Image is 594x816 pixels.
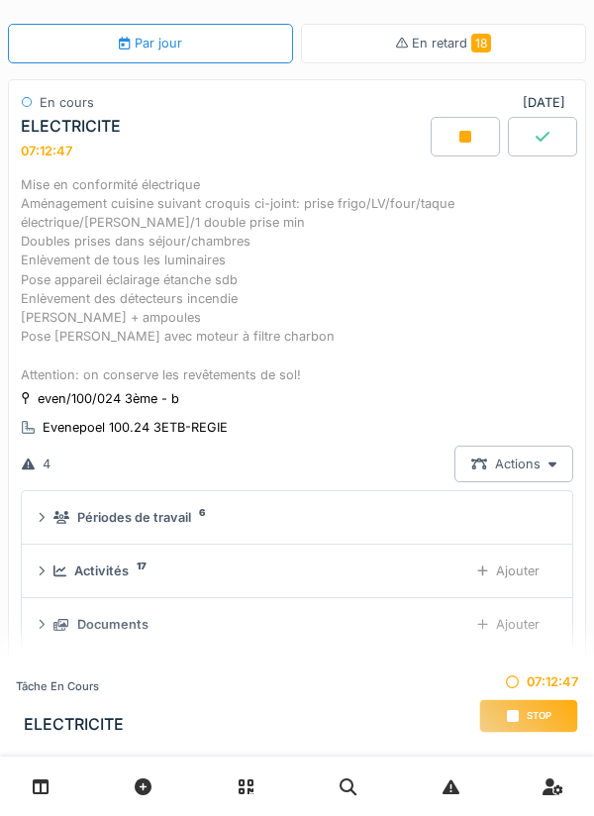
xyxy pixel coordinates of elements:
div: even/100/024 3ème - b [38,389,179,408]
div: Actions [454,446,573,482]
span: 18 [471,34,491,52]
summary: Périodes de travail6 [30,499,564,536]
div: Périodes de travail [77,508,191,527]
div: ELECTRICITE [21,117,121,136]
div: Par jour [119,34,181,52]
div: En cours [40,93,94,112]
div: 4 [43,455,50,473]
div: Mise en conformité électrique Aménagement cuisine suivant croquis ci-joint: prise frigo/LV/four/t... [21,175,573,384]
div: Evenepoel 100.24 3ETB-REGIE [43,418,228,437]
div: Tâche en cours [16,678,124,695]
div: Activités [74,561,129,580]
h3: ELECTRICITE [24,715,124,734]
span: Stop [527,709,551,723]
summary: DocumentsAjouter [30,606,564,643]
div: Documents [77,615,148,634]
div: 07:12:47 [479,672,578,691]
div: Ajouter [460,606,556,643]
span: En retard [412,36,491,51]
div: Ajouter [460,553,556,589]
summary: Activités17Ajouter [30,553,564,589]
div: [DATE] [523,93,573,112]
div: 07:12:47 [21,144,72,158]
